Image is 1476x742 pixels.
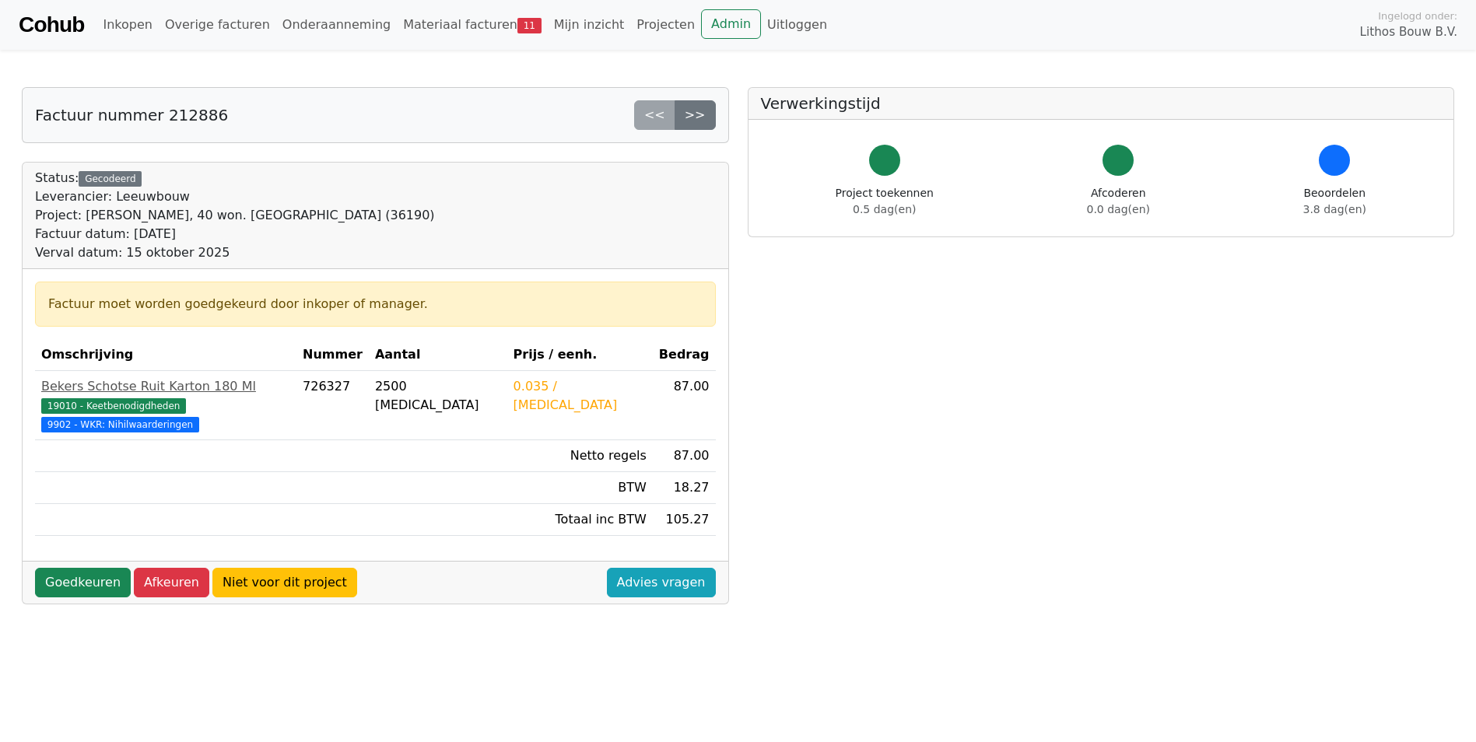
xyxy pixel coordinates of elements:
td: 87.00 [653,440,716,472]
div: Leverancier: Leeuwbouw [35,187,435,206]
th: Aantal [369,339,507,371]
div: Factuur moet worden goedgekeurd door inkoper of manager. [48,295,703,313]
a: Admin [701,9,761,39]
a: Cohub [19,6,84,44]
a: Onderaanneming [276,9,397,40]
td: 18.27 [653,472,716,504]
div: Gecodeerd [79,171,142,187]
div: Status: [35,169,435,262]
div: Project: [PERSON_NAME], 40 won. [GEOGRAPHIC_DATA] (36190) [35,206,435,225]
td: BTW [507,472,653,504]
th: Bedrag [653,339,716,371]
a: Materiaal facturen11 [397,9,548,40]
div: Beoordelen [1303,185,1366,218]
a: Afkeuren [134,568,209,597]
span: 9902 - WKR: Nihilwaarderingen [41,417,199,432]
a: Overige facturen [159,9,276,40]
a: Uitloggen [761,9,833,40]
th: Prijs / eenh. [507,339,653,371]
a: Niet voor dit project [212,568,357,597]
span: 0.0 dag(en) [1087,203,1150,215]
a: Inkopen [96,9,158,40]
div: Afcoderen [1087,185,1150,218]
td: 105.27 [653,504,716,536]
div: Verval datum: 15 oktober 2025 [35,243,435,262]
a: Projecten [630,9,701,40]
td: 87.00 [653,371,716,440]
span: Ingelogd onder: [1378,9,1457,23]
td: Totaal inc BTW [507,504,653,536]
th: Nummer [296,339,369,371]
div: 0.035 / [MEDICAL_DATA] [514,377,647,415]
td: 726327 [296,371,369,440]
span: 11 [517,18,542,33]
a: Advies vragen [607,568,716,597]
div: 2500 [MEDICAL_DATA] [375,377,501,415]
div: Bekers Schotse Ruit Karton 180 Ml [41,377,290,396]
h5: Factuur nummer 212886 [35,106,228,124]
a: >> [675,100,716,130]
h5: Verwerkingstijd [761,94,1442,113]
span: Lithos Bouw B.V. [1360,23,1457,41]
a: Mijn inzicht [548,9,631,40]
td: Netto regels [507,440,653,472]
a: Goedkeuren [35,568,131,597]
div: Factuur datum: [DATE] [35,225,435,243]
span: 3.8 dag(en) [1303,203,1366,215]
div: Project toekennen [836,185,934,218]
a: Bekers Schotse Ruit Karton 180 Ml19010 - Keetbenodigdheden 9902 - WKR: Nihilwaarderingen [41,377,290,433]
span: 19010 - Keetbenodigdheden [41,398,186,414]
th: Omschrijving [35,339,296,371]
span: 0.5 dag(en) [853,203,916,215]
